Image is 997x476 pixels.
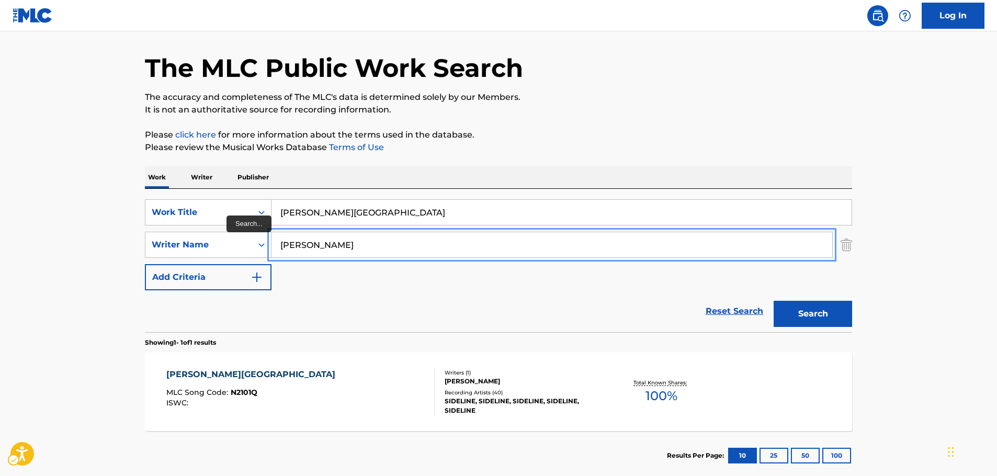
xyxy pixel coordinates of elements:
div: [PERSON_NAME] [445,377,603,386]
span: 100 % [645,387,677,405]
iframe: Hubspot Iframe [945,426,997,476]
div: Writers ( 1 ) [445,369,603,377]
a: [PERSON_NAME][GEOGRAPHIC_DATA]MLC Song Code:N2101QISWC:Writers (1)[PERSON_NAME]Recording Artists ... [145,353,852,431]
span: MLC Song Code : [166,388,231,397]
button: 100 [822,448,851,463]
div: Recording Artists ( 40 ) [445,389,603,396]
p: The accuracy and completeness of The MLC's data is determined solely by our Members. [145,91,852,104]
button: Search [774,301,852,327]
a: Music industry terminology | mechanical licensing collective [175,130,216,140]
a: Log In [922,3,984,29]
p: Results Per Page: [667,451,727,460]
p: Work [145,166,169,188]
p: Writer [188,166,216,188]
a: Terms of Use [327,142,384,152]
p: Showing 1 - 1 of 1 results [145,338,216,347]
input: Search... [271,232,832,257]
p: Please for more information about the terms used in the database. [145,129,852,141]
div: Drag [948,436,954,468]
button: 10 [728,448,757,463]
img: search [871,9,884,22]
span: N2101Q [231,388,257,397]
input: Search... [271,200,852,225]
div: Work Title [152,206,246,219]
a: Reset Search [700,300,768,323]
img: 9d2ae6d4665cec9f34b9.svg [251,271,263,284]
button: 25 [760,448,788,463]
div: Writer Name [152,239,246,251]
img: Delete Criterion [841,232,852,258]
div: Chat Widget [945,426,997,476]
div: SIDELINE, SIDELINE, SIDELINE, SIDELINE, SIDELINE [445,396,603,415]
form: Search Form [145,199,852,332]
span: ISWC : [166,398,191,407]
button: 50 [791,448,820,463]
p: Please review the Musical Works Database [145,141,852,154]
img: MLC Logo [13,8,53,23]
div: [PERSON_NAME][GEOGRAPHIC_DATA] [166,368,341,381]
h1: The MLC Public Work Search [145,52,523,84]
p: It is not an authoritative source for recording information. [145,104,852,116]
p: Total Known Shares: [633,379,689,387]
img: help [899,9,911,22]
p: Publisher [234,166,272,188]
button: Add Criteria [145,264,271,290]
